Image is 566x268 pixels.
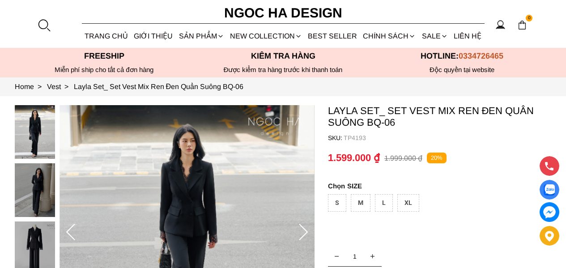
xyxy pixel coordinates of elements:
a: BEST SELLER [305,24,360,48]
a: Ngoc Ha Design [216,2,350,24]
a: SALE [419,24,451,48]
div: S [328,194,346,212]
a: GIỚI THIỆU [131,24,176,48]
p: SIZE [328,182,552,190]
p: Hotline: [373,51,552,61]
div: Chính sách [360,24,419,48]
span: > [34,83,45,90]
a: messenger [540,202,559,222]
span: 0 [526,15,533,22]
img: Layla Set_ Set Vest Mix Ren Đen Quần Suông BQ-06_mini_0 [15,105,55,159]
div: Miễn phí ship cho tất cả đơn hàng [15,66,194,74]
img: Display image [544,184,555,196]
p: TP4193 [344,134,552,141]
p: Được kiểm tra hàng trước khi thanh toán [194,66,373,74]
h6: SKU: [328,134,344,141]
a: Link to Layla Set_ Set Vest Mix Ren Đen Quần Suông BQ-06 [74,83,244,90]
h6: Độc quyền tại website [373,66,552,74]
p: 1.599.000 ₫ [328,152,380,164]
a: Display image [540,180,559,200]
font: Kiểm tra hàng [251,51,315,60]
a: NEW COLLECTION [227,24,305,48]
p: Layla Set_ Set Vest Mix Ren Đen Quần Suông BQ-06 [328,105,552,128]
a: LIÊN HỆ [451,24,484,48]
span: > [61,83,72,90]
a: TRANG CHỦ [82,24,131,48]
div: M [351,194,370,212]
a: Link to Home [15,83,47,90]
p: 20% [427,153,447,164]
div: XL [397,194,419,212]
span: 0334726465 [459,51,503,60]
div: L [375,194,393,212]
p: Freeship [15,51,194,61]
img: Layla Set_ Set Vest Mix Ren Đen Quần Suông BQ-06_mini_1 [15,163,55,217]
img: img-CART-ICON-ksit0nf1 [517,20,527,30]
input: Quantity input [328,247,382,265]
div: SẢN PHẨM [176,24,227,48]
p: 1.999.000 ₫ [384,154,422,162]
a: Link to Vest [47,83,74,90]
